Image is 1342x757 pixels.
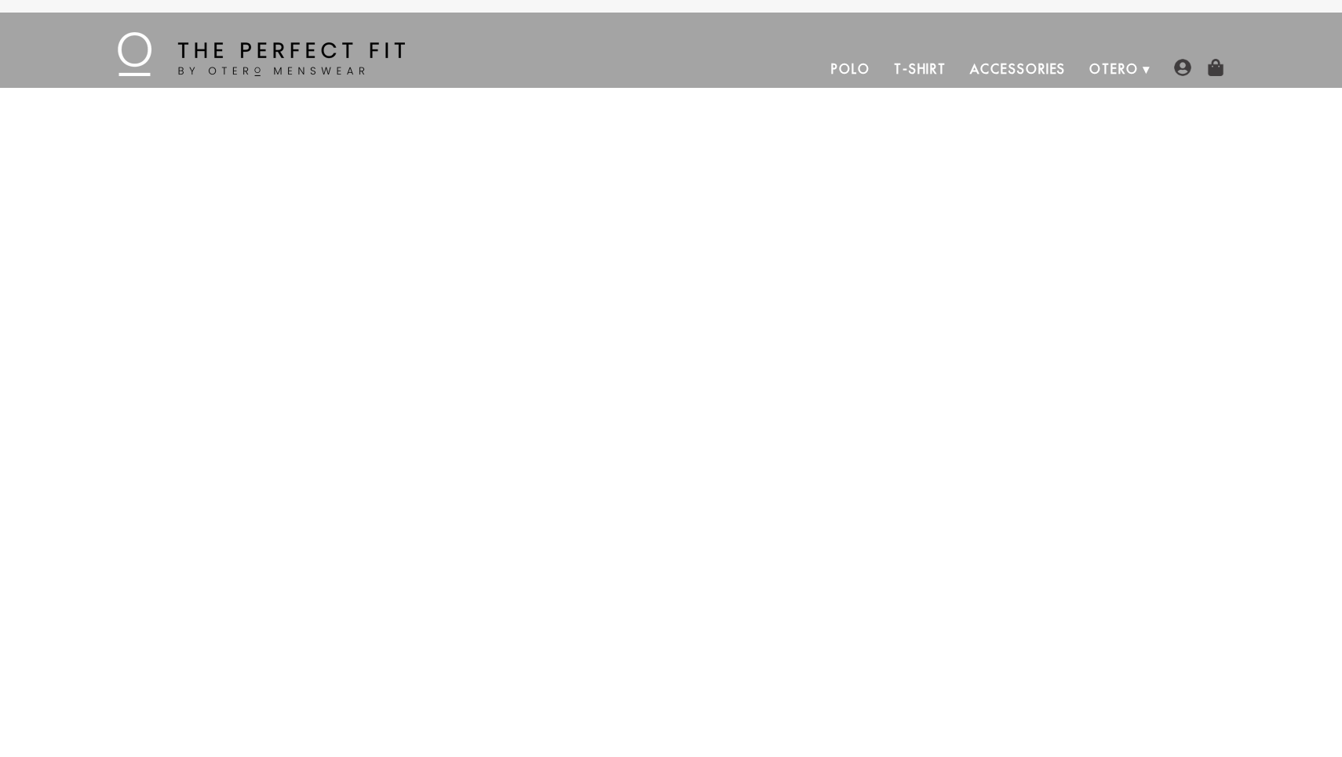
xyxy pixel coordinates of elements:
[1174,59,1191,76] img: user-account-icon.png
[118,32,405,76] img: The Perfect Fit - by Otero Menswear - Logo
[819,50,882,88] a: Polo
[1207,59,1224,76] img: shopping-bag-icon.png
[1078,50,1151,88] a: Otero
[882,50,958,88] a: T-Shirt
[958,50,1078,88] a: Accessories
